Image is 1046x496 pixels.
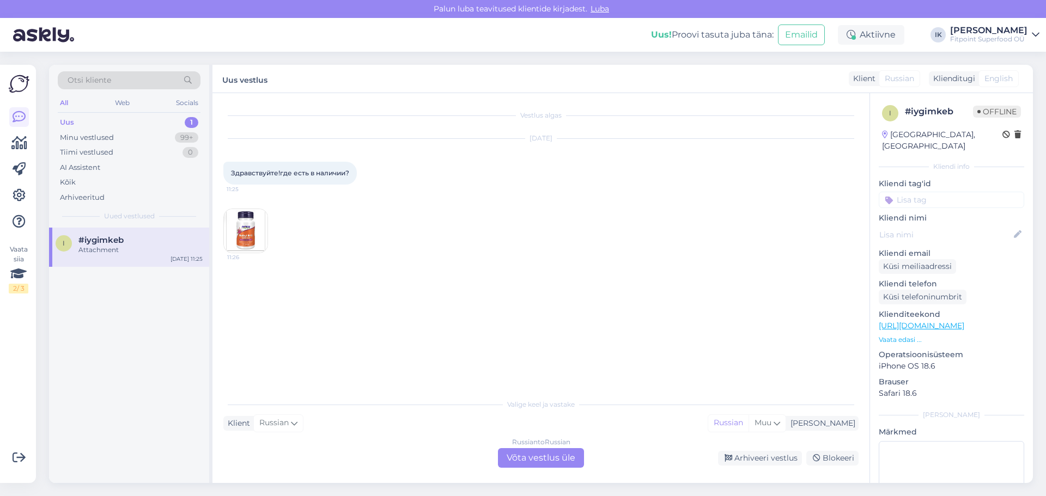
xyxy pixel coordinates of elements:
[60,162,100,173] div: AI Assistent
[183,147,198,158] div: 0
[879,178,1024,189] p: Kliendi tag'id
[879,360,1024,372] p: iPhone OS 18.6
[879,290,966,304] div: Küsi telefoninumbrit
[58,96,70,110] div: All
[60,117,74,128] div: Uus
[879,349,1024,360] p: Operatsioonisüsteem
[227,185,267,193] span: 11:25
[63,239,65,247] span: i
[587,4,612,14] span: Luba
[78,245,203,255] div: Attachment
[879,248,1024,259] p: Kliendi email
[879,426,1024,438] p: Märkmed
[223,418,250,429] div: Klient
[885,73,914,84] span: Russian
[879,376,1024,388] p: Brauser
[950,26,1039,44] a: [PERSON_NAME]Fitpoint Superfood OÜ
[171,255,203,263] div: [DATE] 11:25
[60,147,113,158] div: Tiimi vestlused
[806,451,859,466] div: Blokeeri
[879,321,964,330] a: [URL][DOMAIN_NAME]
[60,192,105,203] div: Arhiveeritud
[227,253,268,261] span: 11:26
[950,35,1027,44] div: Fitpoint Superfood OÜ
[879,229,1012,241] input: Lisa nimi
[708,415,749,431] div: Russian
[879,259,956,274] div: Küsi meiliaadressi
[223,133,859,143] div: [DATE]
[222,71,267,86] label: Uus vestlus
[223,400,859,409] div: Valige keel ja vastake
[879,309,1024,320] p: Klienditeekond
[259,417,289,429] span: Russian
[104,211,155,221] span: Uued vestlused
[651,28,774,41] div: Proovi tasuta juba täna:
[174,96,200,110] div: Socials
[755,418,771,427] span: Muu
[60,177,76,188] div: Kõik
[849,73,875,84] div: Klient
[838,25,904,45] div: Aktiivne
[879,162,1024,172] div: Kliendi info
[185,117,198,128] div: 1
[9,74,29,94] img: Askly Logo
[889,109,891,117] span: i
[223,111,859,120] div: Vestlus algas
[786,418,855,429] div: [PERSON_NAME]
[113,96,132,110] div: Web
[718,451,802,466] div: Arhiveeri vestlus
[905,105,973,118] div: # iygimkeb
[9,284,28,293] div: 2 / 3
[879,410,1024,420] div: [PERSON_NAME]
[60,132,114,143] div: Minu vestlused
[879,212,1024,224] p: Kliendi nimi
[879,278,1024,290] p: Kliendi telefon
[498,448,584,468] div: Võta vestlus üle
[929,73,975,84] div: Klienditugi
[778,25,825,45] button: Emailid
[68,75,111,86] span: Otsi kliente
[879,388,1024,399] p: Safari 18.6
[512,437,570,447] div: Russian to Russian
[879,335,1024,345] p: Vaata edasi ...
[224,209,267,253] img: Attachment
[9,244,28,293] div: Vaata siia
[882,129,1002,152] div: [GEOGRAPHIC_DATA], [GEOGRAPHIC_DATA]
[651,29,672,40] b: Uus!
[950,26,1027,35] div: [PERSON_NAME]
[931,27,946,42] div: IK
[984,73,1013,84] span: English
[973,106,1021,118] span: Offline
[231,169,349,177] span: Здравствуйте!где есть в наличии?
[78,235,124,245] span: #iygimkeb
[175,132,198,143] div: 99+
[879,192,1024,208] input: Lisa tag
